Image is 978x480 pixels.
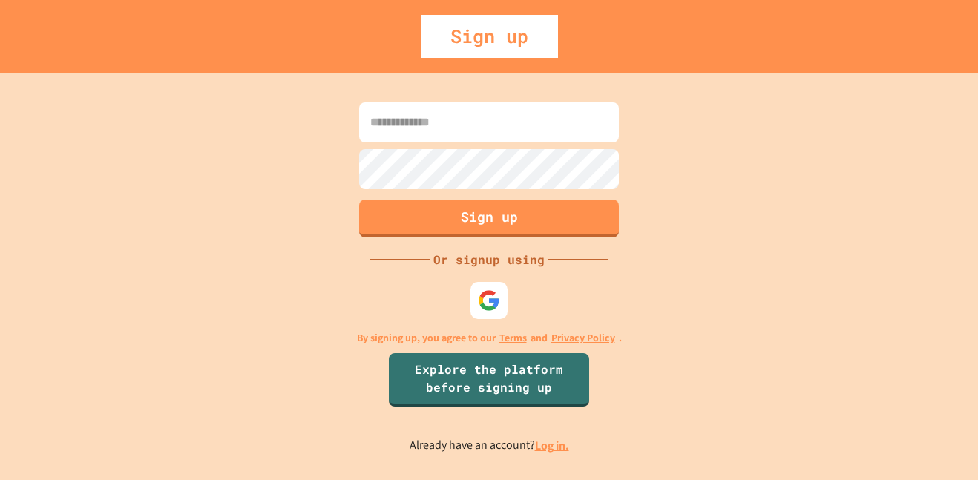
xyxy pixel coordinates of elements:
[499,330,527,346] a: Terms
[430,251,548,269] div: Or signup using
[389,353,589,407] a: Explore the platform before signing up
[410,436,569,455] p: Already have an account?
[359,200,619,237] button: Sign up
[551,330,615,346] a: Privacy Policy
[421,15,558,58] div: Sign up
[478,289,500,312] img: google-icon.svg
[535,438,569,453] a: Log in.
[357,330,622,346] p: By signing up, you agree to our and .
